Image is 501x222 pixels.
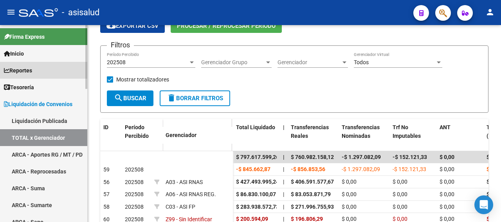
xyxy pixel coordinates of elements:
datatable-header-cell: Gerenciador [162,127,233,144]
span: $ 0,00 [440,204,454,210]
button: Procesar / Reprocesar período [171,18,282,33]
span: -$ 856.853,56 [291,166,325,172]
span: $ 0,00 [440,216,454,222]
span: Exportar CSV [106,22,159,29]
span: $ 0,00 [342,216,357,222]
span: $ 0,00 [393,191,407,197]
span: - asisalud [62,4,99,21]
span: $ 0,00 [440,191,454,197]
span: Tesorería [4,83,34,92]
div: Open Intercom Messenger [474,195,493,214]
span: $ 427.493.995,24 [236,179,279,185]
mat-icon: person [485,7,495,17]
mat-icon: search [114,93,123,103]
span: $ 0,00 [342,204,357,210]
span: -$ 152.121,33 [393,154,427,160]
mat-icon: menu [6,7,16,17]
span: 202508 [125,166,144,173]
datatable-header-cell: Transferencias Nominadas [339,119,389,153]
span: $ 760.982.158,12 [291,154,334,160]
span: C03 - ASI FP [166,204,195,210]
span: 202508 [125,179,144,185]
span: $ 0,00 [342,191,357,197]
span: ID [103,124,108,130]
span: $ 0,00 [393,179,407,185]
span: A06 - ASI RNAS REG. [166,191,216,197]
span: Trf No Imputables [393,124,421,139]
span: Transferencias Nominadas [342,124,380,139]
span: $ 283.938.572,73 [236,204,279,210]
span: 202508 [125,204,144,210]
span: $ 83.053.871,79 [291,191,331,197]
datatable-header-cell: Total Liquidado [233,119,280,153]
span: Todos [354,59,369,65]
button: Exportar CSV [100,18,165,33]
span: | [283,216,284,222]
span: 59 [103,166,110,173]
span: 202508 [107,59,126,65]
span: $ 797.617.599,26 [236,154,279,160]
datatable-header-cell: Transferencias Reales [288,119,339,153]
mat-icon: delete [167,93,176,103]
datatable-header-cell: ID [100,119,122,152]
button: Borrar Filtros [160,90,230,106]
span: $ 200.594,09 [236,216,268,222]
span: Total Liquidado [236,124,275,130]
span: $ 0,00 [393,216,407,222]
span: $ 196.806,29 [291,216,323,222]
span: | [283,204,284,210]
span: | [283,166,284,172]
span: | [283,124,285,130]
span: Reportes [4,66,32,75]
span: 57 [103,191,110,197]
span: 202508 [125,191,144,197]
span: $ 0,00 [440,154,454,160]
span: $ 0,00 [393,204,407,210]
span: -$ 1.297.082,09 [342,166,380,172]
span: Gerenciador [278,59,341,66]
button: Buscar [107,90,153,106]
datatable-header-cell: | [280,119,288,153]
span: Período Percibido [125,124,149,139]
span: ANT [440,124,451,130]
span: Liquidación de Convenios [4,100,72,108]
span: Buscar [114,95,146,102]
span: Mostrar totalizadores [116,75,169,84]
span: $ 406.591.577,67 [291,179,334,185]
span: -$ 1.297.082,09 [342,154,381,160]
span: $ 0,00 [440,179,454,185]
span: Borrar Filtros [167,95,223,102]
span: | [283,154,285,160]
datatable-header-cell: Período Percibido [122,119,151,152]
span: 56 [103,179,110,185]
span: | [283,191,284,197]
datatable-header-cell: ANT [436,119,483,153]
span: Gerenciador Grupo [201,59,265,66]
datatable-header-cell: Trf No Imputables [389,119,436,153]
span: $ 0,00 [440,166,454,172]
span: Transferencias Reales [291,124,329,139]
span: Procesar / Reprocesar período [177,22,276,29]
span: A03 - ASI RNAS [166,179,203,185]
span: Inicio [4,49,24,58]
span: 58 [103,204,110,210]
span: $ 0,00 [342,179,357,185]
span: -$ 845.662,87 [236,166,270,172]
span: Gerenciador [166,132,196,138]
span: $ 86.830.100,07 [236,191,276,197]
span: Firma Express [4,32,45,41]
h3: Filtros [107,40,134,51]
mat-icon: cloud_download [106,21,116,30]
span: | [283,179,284,185]
span: $ 271.996.755,93 [291,204,334,210]
span: -$ 152.121,33 [393,166,426,172]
